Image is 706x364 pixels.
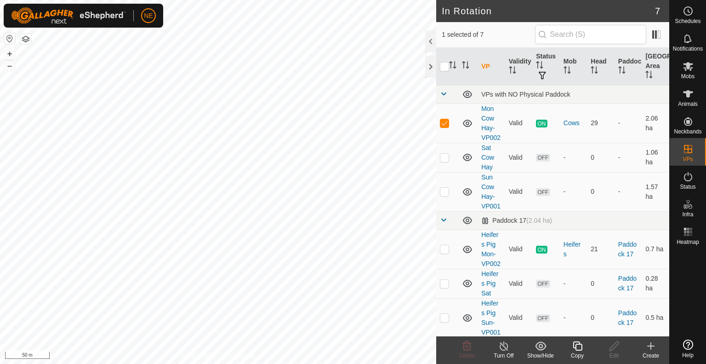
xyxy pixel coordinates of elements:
[642,104,669,143] td: 2.06 ha
[535,25,646,44] input: Search (S)
[522,352,559,360] div: Show/Hide
[564,279,584,289] div: -
[642,298,669,337] td: 0.5 ha
[618,68,626,75] p-sorticon: Activate to sort
[505,269,533,298] td: Valid
[675,18,700,24] span: Schedules
[587,104,615,143] td: 29
[642,172,669,211] td: 1.57 ha
[615,104,642,143] td: -
[526,217,552,224] span: (2.04 ha)
[481,217,552,225] div: Paddock 17
[459,352,475,359] span: Delete
[449,63,456,70] p-sorticon: Activate to sort
[618,241,637,258] a: Paddock 17
[532,48,560,86] th: Status
[182,352,216,360] a: Privacy Policy
[673,46,703,52] span: Notifications
[505,104,533,143] td: Valid
[481,270,498,297] a: Heifers Pig Sat
[681,74,695,79] span: Mobs
[618,309,637,326] a: Paddock 17
[564,187,584,196] div: -
[642,230,669,269] td: 0.7 ha
[505,298,533,337] td: Valid
[509,68,516,75] p-sorticon: Activate to sort
[678,101,698,107] span: Animals
[442,30,535,40] span: 1 selected of 7
[505,172,533,211] td: Valid
[462,63,469,70] p-sorticon: Activate to sort
[674,129,701,134] span: Neckbands
[536,314,550,322] span: OFF
[632,352,669,360] div: Create
[670,336,706,362] a: Help
[505,48,533,86] th: Validity
[677,239,699,245] span: Heatmap
[682,212,693,217] span: Infra
[505,143,533,172] td: Valid
[536,246,547,254] span: ON
[587,48,615,86] th: Head
[564,240,584,259] div: Heifers
[11,7,126,24] img: Gallagher Logo
[536,188,550,196] span: OFF
[485,352,522,360] div: Turn Off
[478,48,505,86] th: VP
[481,300,501,336] a: Heifers Pig Sun-VP001
[481,173,501,210] a: Sun Cow Hay-VP001
[587,143,615,172] td: 0
[618,275,637,292] a: Paddock 17
[682,352,694,358] span: Help
[481,105,501,141] a: Mon Cow Hay-VP002
[587,298,615,337] td: 0
[596,352,632,360] div: Edit
[564,153,584,162] div: -
[564,118,584,128] div: Cows
[481,144,494,171] a: Sat Cow Hay
[536,63,543,70] p-sorticon: Activate to sort
[442,6,655,17] h2: In Rotation
[680,184,695,190] span: Status
[560,48,587,86] th: Mob
[615,172,642,211] td: -
[587,230,615,269] td: 21
[587,269,615,298] td: 0
[144,11,153,21] span: NE
[4,60,15,71] button: –
[642,269,669,298] td: 0.28 ha
[227,352,254,360] a: Contact Us
[683,156,693,162] span: VPs
[642,143,669,172] td: 1.06 ha
[645,72,653,80] p-sorticon: Activate to sort
[642,48,669,86] th: [GEOGRAPHIC_DATA] Area
[505,230,533,269] td: Valid
[536,154,550,162] span: OFF
[564,313,584,323] div: -
[591,68,598,75] p-sorticon: Activate to sort
[559,352,596,360] div: Copy
[615,48,642,86] th: Paddock
[536,280,550,288] span: OFF
[587,172,615,211] td: 0
[4,33,15,44] button: Reset Map
[564,68,571,75] p-sorticon: Activate to sort
[615,143,642,172] td: -
[481,91,666,98] div: VPs with NO Physical Paddock
[4,48,15,59] button: +
[20,34,31,45] button: Map Layers
[481,231,501,267] a: Heifers Pig Mon-VP002
[655,4,660,18] span: 7
[536,120,547,127] span: ON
